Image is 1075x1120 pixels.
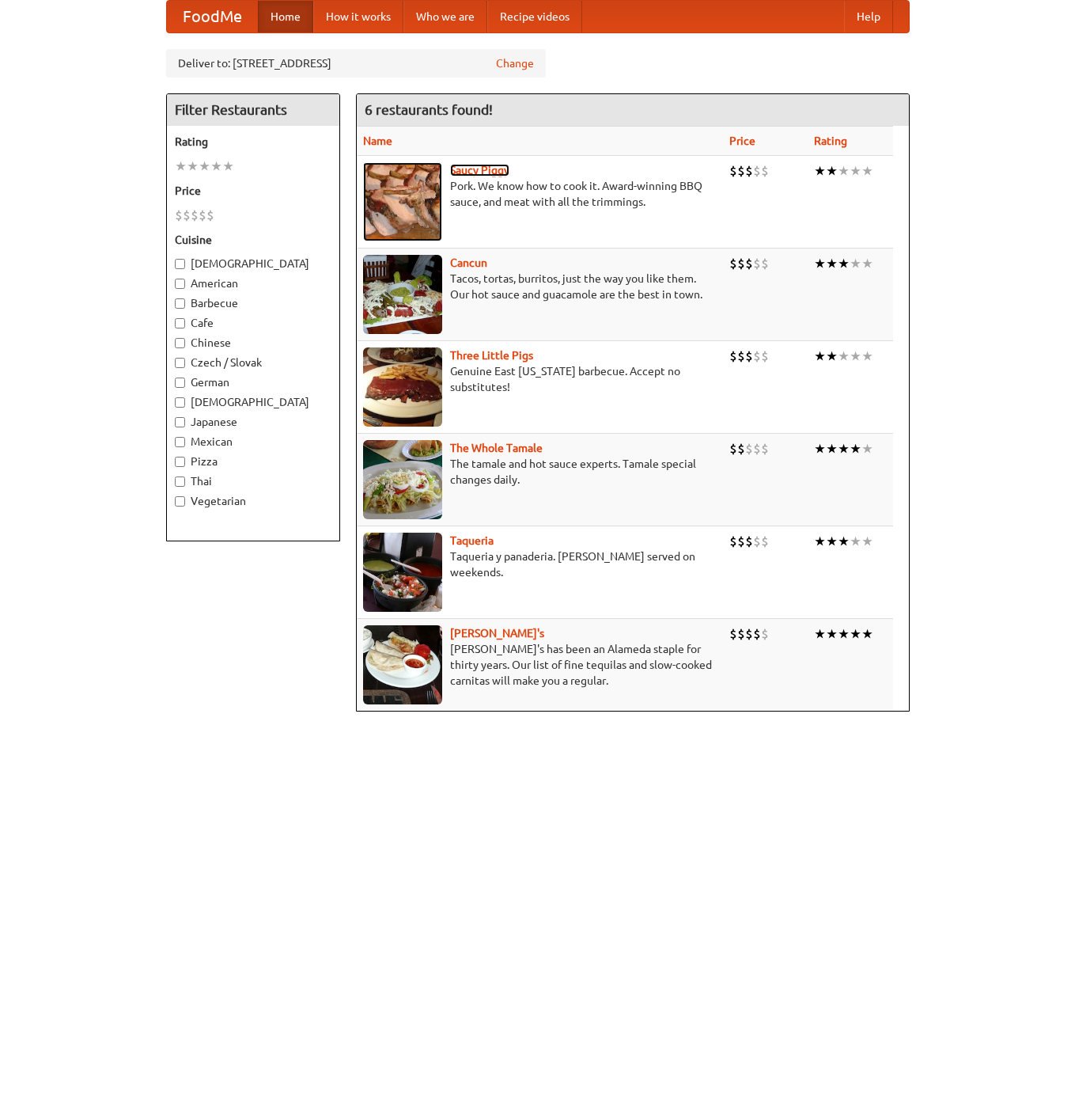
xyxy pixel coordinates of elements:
[363,162,442,241] img: saucy.jpg
[175,473,331,489] label: Thai
[175,256,331,271] label: [DEMOGRAPHIC_DATA]
[450,164,509,177] b: Saucy Piggy
[363,641,717,689] p: [PERSON_NAME]'s has been an Alameda staple for thirty years. Our list of fine tequilas and slow-c...
[850,347,861,365] li: ★
[175,318,185,328] input: Cafe
[838,347,850,365] li: ★
[814,135,847,147] a: Rating
[753,347,761,365] li: $
[814,347,826,365] li: ★
[729,162,737,180] li: $
[199,207,206,224] li: $
[222,158,234,175] li: ★
[745,533,753,550] li: $
[175,259,185,269] input: [DEMOGRAPHIC_DATA]
[175,134,331,150] h5: Rating
[850,162,861,180] li: ★
[745,347,753,365] li: $
[167,94,339,126] h4: Filter Restaurants
[737,625,745,643] li: $
[496,55,534,71] a: Change
[761,162,769,180] li: $
[175,437,185,447] input: Mexican
[450,349,533,362] a: Three Little Pigs
[175,417,185,427] input: Japanese
[861,440,873,457] li: ★
[737,255,745,272] li: $
[199,158,210,175] li: ★
[175,457,185,467] input: Pizza
[175,454,331,469] label: Pizza
[838,625,850,643] li: ★
[175,338,185,348] input: Chinese
[175,295,331,311] label: Barbecue
[814,625,826,643] li: ★
[745,162,753,180] li: $
[175,315,331,331] label: Cafe
[826,533,838,550] li: ★
[403,1,487,32] a: Who we are
[363,625,442,704] img: pedros.jpg
[838,255,850,272] li: ★
[187,158,199,175] li: ★
[745,255,753,272] li: $
[363,135,392,147] a: Name
[850,533,861,550] li: ★
[745,625,753,643] li: $
[175,298,185,309] input: Barbecue
[191,207,199,224] li: $
[850,625,861,643] li: ★
[838,162,850,180] li: ★
[761,255,769,272] li: $
[258,1,313,32] a: Home
[175,378,185,388] input: German
[861,625,873,643] li: ★
[363,178,717,210] p: Pork. We know how to cook it. Award-winning BBQ sauce, and meat with all the trimmings.
[450,627,544,640] b: [PERSON_NAME]'s
[729,347,737,365] li: $
[844,1,893,32] a: Help
[487,1,582,32] a: Recipe videos
[363,347,442,427] img: littlepigs.jpg
[363,271,717,302] p: Tacos, tortas, burritos, just the way you like them. Our hot sauce and guacamole are the best in ...
[175,397,185,408] input: [DEMOGRAPHIC_DATA]
[363,255,442,334] img: cancun.jpg
[450,256,487,269] a: Cancun
[450,442,543,454] a: The Whole Tamale
[737,347,745,365] li: $
[814,162,826,180] li: ★
[175,355,331,370] label: Czech / Slovak
[761,625,769,643] li: $
[363,440,442,519] img: wholetamale.jpg
[861,255,873,272] li: ★
[175,183,331,199] h5: Price
[861,533,873,550] li: ★
[745,440,753,457] li: $
[313,1,403,32] a: How it works
[826,162,838,180] li: ★
[826,255,838,272] li: ★
[753,440,761,457] li: $
[183,207,191,224] li: $
[729,625,737,643] li: $
[450,534,494,547] a: Taqueria
[753,162,761,180] li: $
[363,456,717,488] p: The tamale and hot sauce experts. Tamale special changes daily.
[753,625,761,643] li: $
[175,476,185,487] input: Thai
[175,493,331,509] label: Vegetarian
[761,533,769,550] li: $
[850,440,861,457] li: ★
[814,255,826,272] li: ★
[761,440,769,457] li: $
[814,533,826,550] li: ★
[729,255,737,272] li: $
[729,135,755,147] a: Price
[826,625,838,643] li: ★
[166,49,546,78] div: Deliver to: [STREET_ADDRESS]
[753,255,761,272] li: $
[175,358,185,368] input: Czech / Slovak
